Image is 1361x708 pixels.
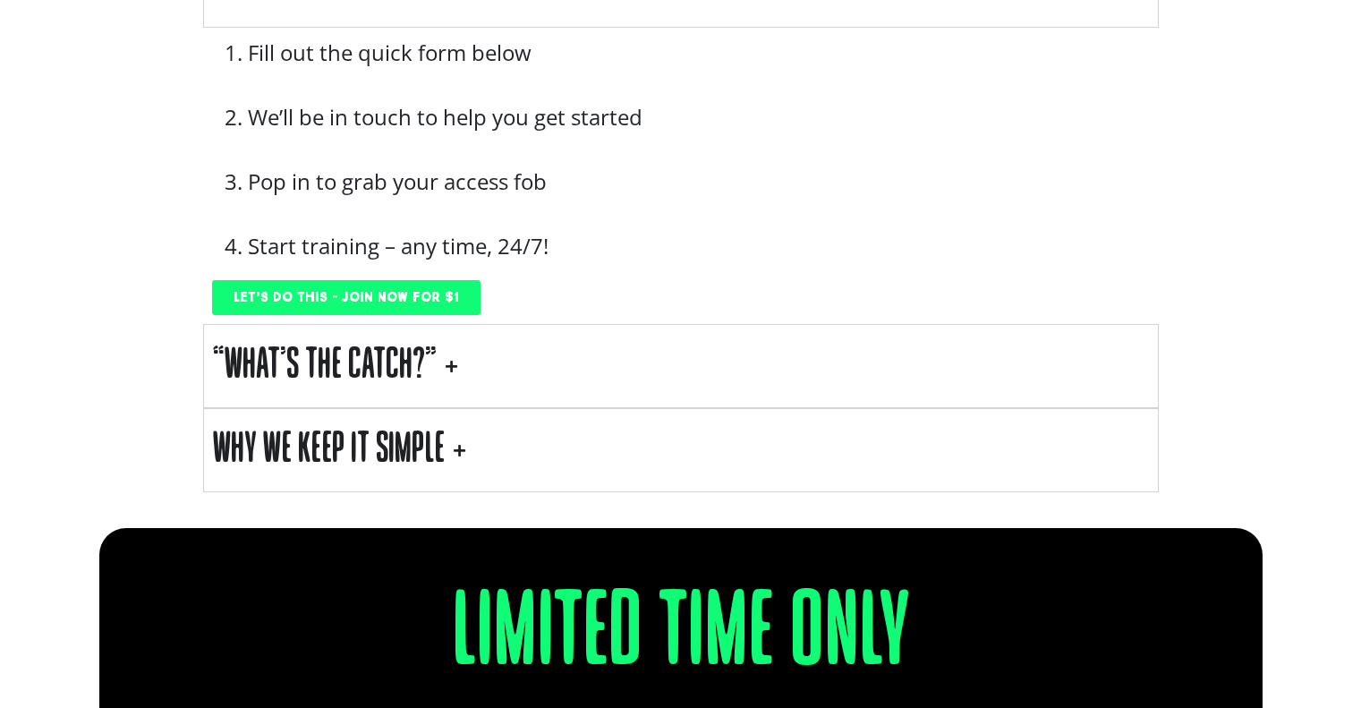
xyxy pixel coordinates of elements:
[248,38,532,67] span: Fill out the quick form below
[248,102,642,132] span: We’ll be in touch to help you get started
[248,166,547,196] span: Pop in to grab your access fob
[248,231,549,260] span: Start training – any time, 24/7!
[212,280,481,315] a: Let’s Do This – Join Now for $1
[213,334,437,398] div: “What’s the Catch?”
[319,582,1043,689] h2: Limited Time Only
[203,324,1159,408] summary: “What’s the Catch?”
[203,408,1159,492] summary: Why We Keep It Simple
[213,418,445,482] div: Why We Keep It Simple
[234,291,459,304] span: Let’s Do This – Join Now for $1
